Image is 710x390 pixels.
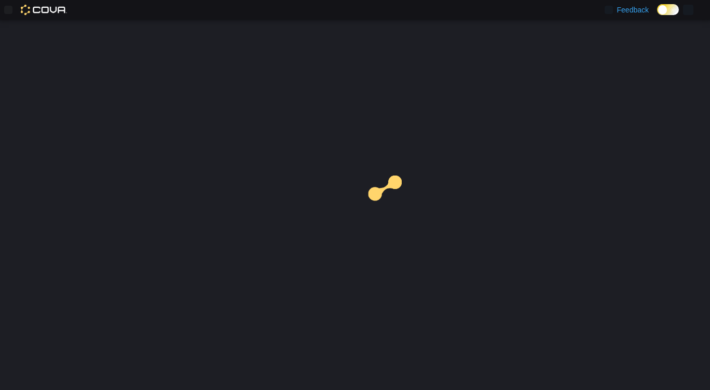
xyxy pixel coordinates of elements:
span: Dark Mode [657,15,658,16]
input: Dark Mode [657,4,679,15]
span: Feedback [617,5,649,15]
img: Cova [21,5,67,15]
img: cova-loader [355,168,433,246]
